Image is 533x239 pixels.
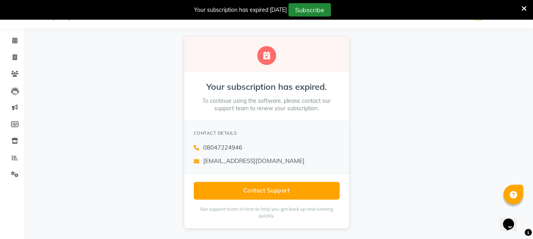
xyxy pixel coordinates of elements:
h2: Your subscription has expired. [194,81,340,93]
button: Contact Support [194,182,340,200]
div: Your subscription has expired [DATE] [194,6,287,14]
button: Subscribe [288,3,331,17]
span: CONTACT DETAILS [194,130,237,136]
iframe: chat widget [500,208,525,231]
span: 08047224946 [203,143,242,152]
p: Our support team is here to help you get back up and running quickly. [194,206,340,219]
span: [EMAIL_ADDRESS][DOMAIN_NAME] [203,157,305,166]
p: To continue using the software, please contact our support team to renew your subscription. [194,97,340,113]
